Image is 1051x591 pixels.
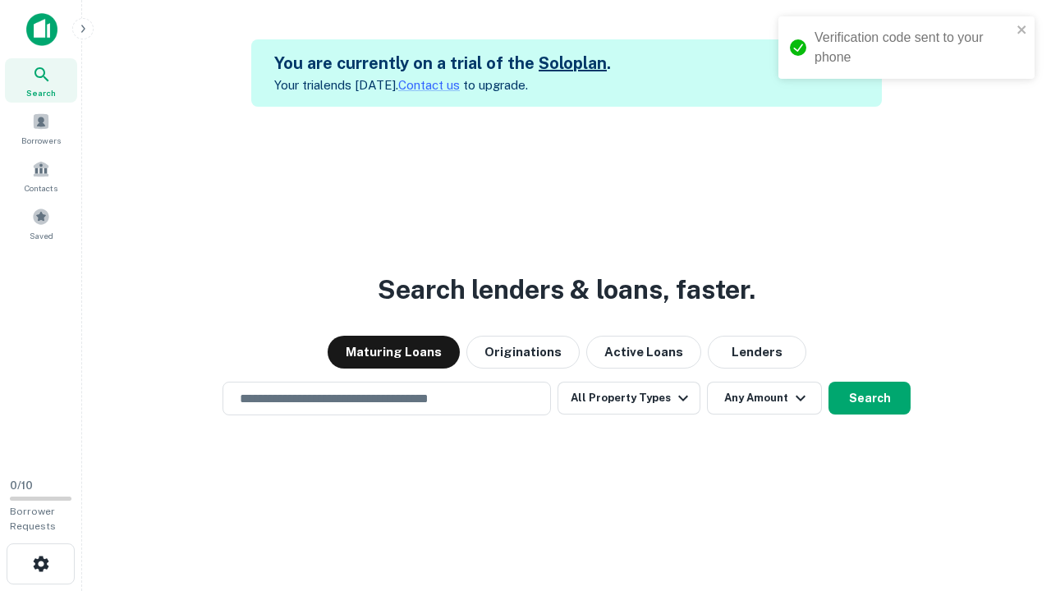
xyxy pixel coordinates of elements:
[5,58,77,103] a: Search
[26,13,57,46] img: capitalize-icon.png
[21,134,61,147] span: Borrowers
[815,28,1012,67] div: Verification code sent to your phone
[969,460,1051,538] iframe: Chat Widget
[1017,23,1028,39] button: close
[828,382,911,415] button: Search
[539,53,607,73] a: Soloplan
[466,336,580,369] button: Originations
[5,153,77,198] a: Contacts
[10,479,33,492] span: 0 / 10
[30,229,53,242] span: Saved
[558,382,700,415] button: All Property Types
[5,201,77,245] a: Saved
[26,86,56,99] span: Search
[398,78,460,92] a: Contact us
[328,336,460,369] button: Maturing Loans
[707,382,822,415] button: Any Amount
[25,181,57,195] span: Contacts
[586,336,701,369] button: Active Loans
[708,336,806,369] button: Lenders
[10,506,56,532] span: Borrower Requests
[5,106,77,150] a: Borrowers
[274,76,611,95] p: Your trial ends [DATE]. to upgrade.
[274,51,611,76] h5: You are currently on a trial of the .
[378,270,755,309] h3: Search lenders & loans, faster.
